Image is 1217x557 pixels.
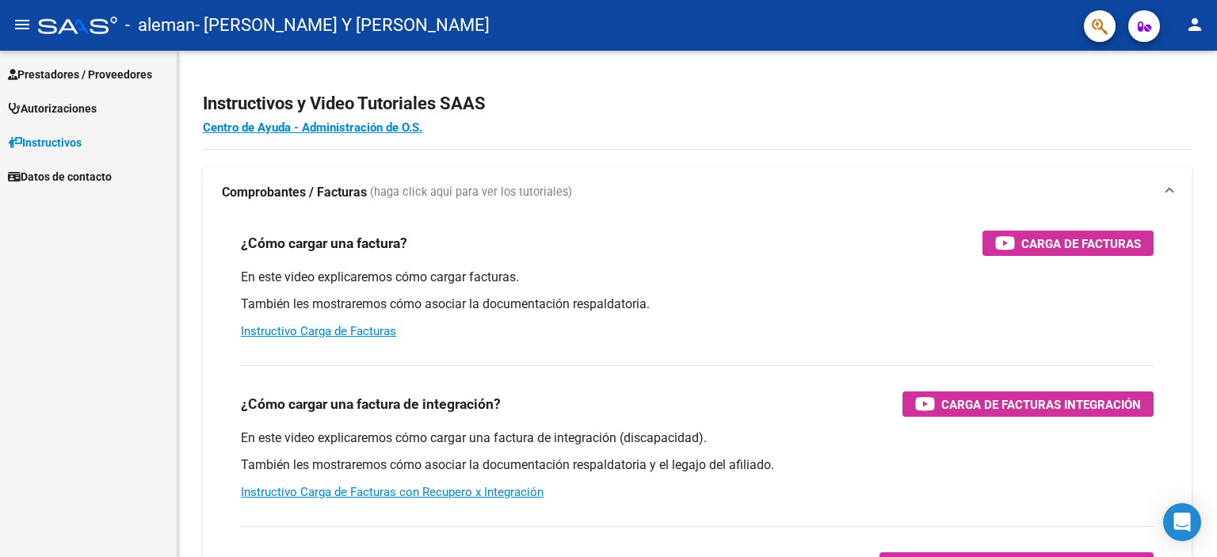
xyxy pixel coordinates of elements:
[1021,234,1141,254] span: Carga de Facturas
[8,168,112,185] span: Datos de contacto
[902,391,1154,417] button: Carga de Facturas Integración
[241,485,544,499] a: Instructivo Carga de Facturas con Recupero x Integración
[203,89,1192,119] h2: Instructivos y Video Tutoriales SAAS
[241,269,1154,286] p: En este video explicaremos cómo cargar facturas.
[203,167,1192,218] mat-expansion-panel-header: Comprobantes / Facturas (haga click aquí para ver los tutoriales)
[241,393,501,415] h3: ¿Cómo cargar una factura de integración?
[8,100,97,117] span: Autorizaciones
[370,184,572,201] span: (haga click aquí para ver los tutoriales)
[203,120,422,135] a: Centro de Ayuda - Administración de O.S.
[241,232,407,254] h3: ¿Cómo cargar una factura?
[125,8,195,43] span: - aleman
[8,134,82,151] span: Instructivos
[1185,15,1204,34] mat-icon: person
[1163,503,1201,541] div: Open Intercom Messenger
[195,8,490,43] span: - [PERSON_NAME] Y [PERSON_NAME]
[13,15,32,34] mat-icon: menu
[241,296,1154,313] p: También les mostraremos cómo asociar la documentación respaldatoria.
[241,456,1154,474] p: También les mostraremos cómo asociar la documentación respaldatoria y el legajo del afiliado.
[982,231,1154,256] button: Carga de Facturas
[941,395,1141,414] span: Carga de Facturas Integración
[241,324,396,338] a: Instructivo Carga de Facturas
[241,429,1154,447] p: En este video explicaremos cómo cargar una factura de integración (discapacidad).
[222,184,367,201] strong: Comprobantes / Facturas
[8,66,152,83] span: Prestadores / Proveedores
